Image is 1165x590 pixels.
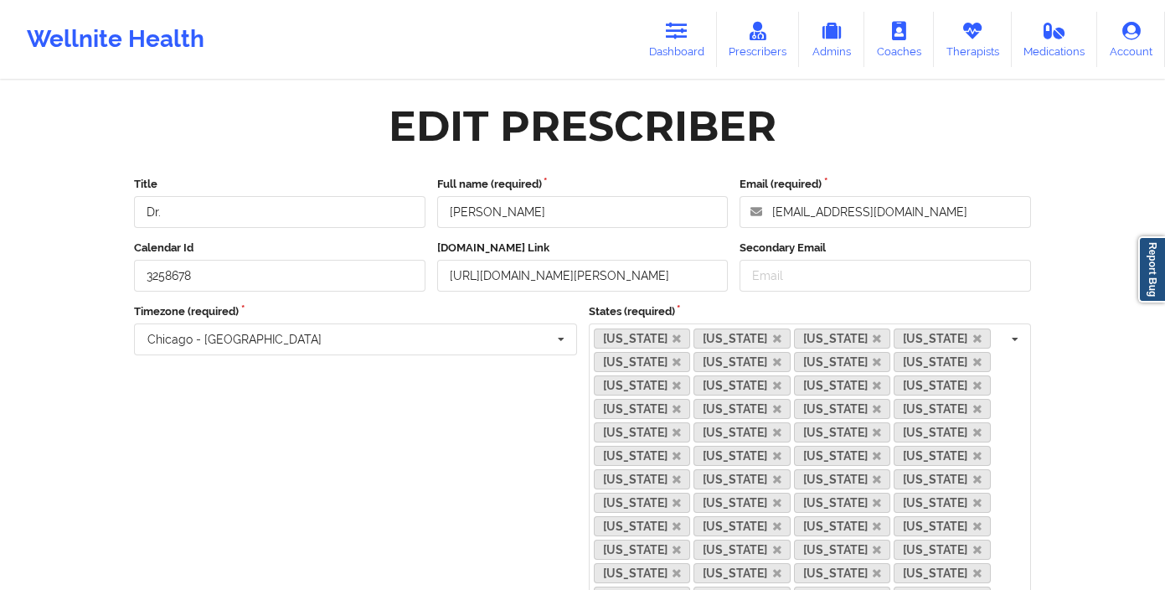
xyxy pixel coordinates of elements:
[894,446,991,466] a: [US_STATE]
[594,422,691,442] a: [US_STATE]
[594,399,691,419] a: [US_STATE]
[594,446,691,466] a: [US_STATE]
[437,176,729,193] label: Full name (required)
[594,493,691,513] a: [US_STATE]
[894,469,991,489] a: [US_STATE]
[589,303,1032,320] label: States (required)
[637,12,717,67] a: Dashboard
[1138,236,1165,303] a: Report Bug
[740,196,1031,228] input: Email address
[389,100,776,153] div: Edit Prescriber
[147,334,322,345] div: Chicago - [GEOGRAPHIC_DATA]
[894,493,991,513] a: [US_STATE]
[864,12,934,67] a: Coaches
[794,422,891,442] a: [US_STATE]
[693,563,791,583] a: [US_STATE]
[799,12,864,67] a: Admins
[693,352,791,372] a: [US_STATE]
[693,540,791,560] a: [US_STATE]
[594,352,691,372] a: [US_STATE]
[794,563,891,583] a: [US_STATE]
[594,563,691,583] a: [US_STATE]
[134,303,577,320] label: Timezone (required)
[894,516,991,536] a: [US_STATE]
[1097,12,1165,67] a: Account
[740,240,1031,256] label: Secondary Email
[894,375,991,396] a: [US_STATE]
[437,240,729,256] label: [DOMAIN_NAME] Link
[1012,12,1098,67] a: Medications
[594,375,691,396] a: [US_STATE]
[693,446,791,466] a: [US_STATE]
[594,516,691,536] a: [US_STATE]
[894,422,991,442] a: [US_STATE]
[134,196,425,228] input: Title
[894,563,991,583] a: [US_STATE]
[594,469,691,489] a: [US_STATE]
[894,352,991,372] a: [US_STATE]
[693,399,791,419] a: [US_STATE]
[894,329,991,349] a: [US_STATE]
[794,540,891,560] a: [US_STATE]
[794,493,891,513] a: [US_STATE]
[934,12,1012,67] a: Therapists
[693,375,791,396] a: [US_STATE]
[437,196,729,228] input: Full name
[693,516,791,536] a: [US_STATE]
[894,399,991,419] a: [US_STATE]
[693,469,791,489] a: [US_STATE]
[794,446,891,466] a: [US_STATE]
[717,12,800,67] a: Prescribers
[693,329,791,349] a: [US_STATE]
[693,422,791,442] a: [US_STATE]
[594,540,691,560] a: [US_STATE]
[794,352,891,372] a: [US_STATE]
[794,329,891,349] a: [US_STATE]
[134,260,425,292] input: Calendar Id
[794,516,891,536] a: [US_STATE]
[740,176,1031,193] label: Email (required)
[594,329,691,349] a: [US_STATE]
[794,399,891,419] a: [US_STATE]
[693,493,791,513] a: [US_STATE]
[740,260,1031,292] input: Email
[134,240,425,256] label: Calendar Id
[894,540,991,560] a: [US_STATE]
[794,469,891,489] a: [US_STATE]
[134,176,425,193] label: Title
[794,375,891,396] a: [US_STATE]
